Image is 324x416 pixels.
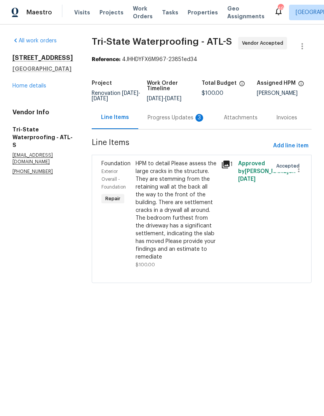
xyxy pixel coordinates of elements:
[162,10,178,15] span: Tasks
[147,96,181,101] span: -
[92,56,312,63] div: 4JHHDYFX6M967-23851ed34
[122,91,138,96] span: [DATE]
[92,91,140,101] span: Renovation
[102,195,124,203] span: Repair
[273,141,308,151] span: Add line item
[221,160,233,169] div: 1
[133,5,153,20] span: Work Orders
[195,114,203,122] div: 3
[147,96,163,101] span: [DATE]
[12,126,73,149] h5: Tri-State Waterproofing - ATL-S
[148,114,205,122] div: Progress Updates
[298,80,304,91] span: The hpm assigned to this work order.
[224,114,258,122] div: Attachments
[92,96,108,101] span: [DATE]
[227,5,265,20] span: Geo Assignments
[257,80,296,86] h5: Assigned HPM
[92,80,112,86] h5: Project
[74,9,90,16] span: Visits
[92,139,270,153] span: Line Items
[276,114,297,122] div: Invoices
[101,161,131,166] span: Foundation
[239,80,245,91] span: The total cost of line items that have been proposed by Opendoor. This sum includes line items th...
[26,9,52,16] span: Maestro
[101,114,129,121] div: Line Items
[136,262,155,267] span: $100.00
[188,9,218,16] span: Properties
[257,91,312,96] div: [PERSON_NAME]
[92,57,120,62] b: Reference:
[147,80,202,91] h5: Work Order Timeline
[12,38,57,44] a: All work orders
[238,177,256,182] span: [DATE]
[238,161,296,182] span: Approved by [PERSON_NAME] on
[136,160,216,261] div: HPM to detail Please assess the large cracks in the structure. They are stemming from the retaini...
[278,5,283,12] div: 49
[12,83,46,89] a: Home details
[99,9,124,16] span: Projects
[101,169,126,189] span: Exterior Overall - Foundation
[276,162,303,170] span: Accepted
[92,91,140,101] span: -
[270,139,312,153] button: Add line item
[92,37,232,46] span: Tri-State Waterproofing - ATL-S
[202,80,237,86] h5: Total Budget
[165,96,181,101] span: [DATE]
[12,108,73,116] h4: Vendor Info
[202,91,223,96] span: $100.00
[242,39,286,47] span: Vendor Accepted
